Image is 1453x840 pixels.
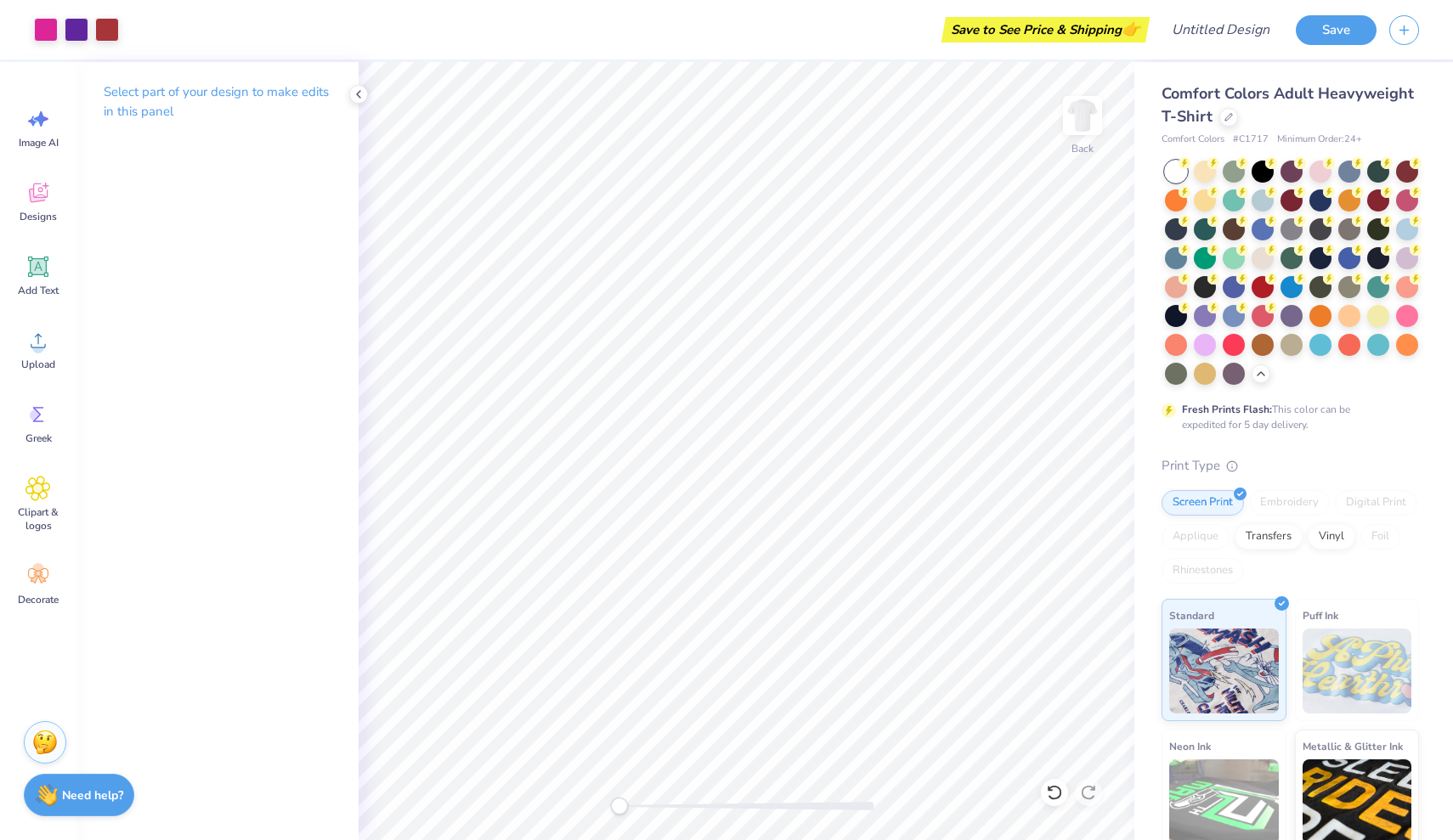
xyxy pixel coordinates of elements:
[19,136,59,149] span: Image AI
[104,82,331,121] p: Select part of your design to make edits in this panel
[1162,490,1244,516] div: Screen Print
[1277,132,1362,147] span: Minimum Order: 24 +
[1169,606,1214,624] span: Standard
[1296,15,1377,45] button: Save
[1233,132,1269,147] span: # C1717
[20,210,57,223] span: Designs
[10,505,66,533] span: Clipart & logos
[1169,737,1211,755] span: Neon Ink
[1066,99,1100,132] img: Back
[1158,13,1283,47] input: Untitled Design
[611,798,628,815] div: Accessibility label
[1303,629,1412,713] img: Puff Ink
[18,593,59,606] span: Decorate
[1360,524,1400,550] div: Foil
[946,17,1145,42] div: Save to See Price & Shipping
[1235,524,1303,550] div: Transfers
[1182,403,1272,416] strong: Fresh Prints Flash:
[25,431,52,445] span: Greek
[1303,737,1403,755] span: Metallic & Glitter Ink
[62,787,123,803] strong: Need help?
[1249,490,1330,516] div: Embroidery
[21,358,55,371] span: Upload
[1162,456,1419,476] div: Print Type
[1162,524,1230,550] div: Applique
[1162,132,1224,147] span: Comfort Colors
[1308,524,1355,550] div: Vinyl
[18,284,59,297] span: Add Text
[1122,19,1140,39] span: 👉
[1182,402,1391,432] div: This color can be expedited for 5 day delivery.
[1071,141,1094,156] div: Back
[1169,629,1279,713] img: Standard
[1303,606,1338,624] span: Puff Ink
[1162,83,1414,127] span: Comfort Colors Adult Heavyweight T-Shirt
[1162,558,1244,583] div: Rhinestones
[1335,490,1417,516] div: Digital Print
